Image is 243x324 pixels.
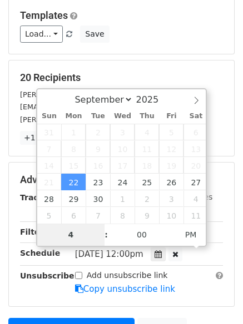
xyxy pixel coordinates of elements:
[75,284,175,294] a: Copy unsubscribe link
[184,140,208,157] span: September 13, 2025
[110,157,135,174] span: September 17, 2025
[135,174,159,190] span: September 25, 2025
[61,113,86,120] span: Mon
[135,207,159,224] span: October 9, 2025
[20,72,223,84] h5: 20 Recipients
[135,113,159,120] span: Thu
[20,193,57,202] strong: Tracking
[159,174,184,190] span: September 26, 2025
[159,157,184,174] span: September 19, 2025
[20,249,60,257] strong: Schedule
[61,124,86,140] span: September 1, 2025
[110,174,135,190] span: September 24, 2025
[37,157,62,174] span: September 14, 2025
[20,26,63,43] a: Load...
[110,124,135,140] span: September 3, 2025
[20,115,203,124] small: [PERSON_NAME][EMAIL_ADDRESS][DOMAIN_NAME]
[108,224,176,246] input: Minute
[110,190,135,207] span: October 1, 2025
[135,140,159,157] span: September 11, 2025
[86,124,110,140] span: September 2, 2025
[133,94,173,105] input: Year
[184,207,208,224] span: October 11, 2025
[61,174,86,190] span: September 22, 2025
[61,140,86,157] span: September 8, 2025
[37,190,62,207] span: September 28, 2025
[20,271,75,280] strong: Unsubscribe
[86,113,110,120] span: Tue
[20,9,68,21] a: Templates
[61,190,86,207] span: September 29, 2025
[87,270,168,281] label: Add unsubscribe link
[135,157,159,174] span: September 18, 2025
[20,103,144,111] small: [EMAIL_ADDRESS][DOMAIN_NAME]
[86,174,110,190] span: September 23, 2025
[187,271,243,324] iframe: Chat Widget
[105,224,108,246] span: :
[159,124,184,140] span: September 5, 2025
[135,190,159,207] span: October 2, 2025
[184,190,208,207] span: October 4, 2025
[37,140,62,157] span: September 7, 2025
[184,157,208,174] span: September 20, 2025
[75,249,143,259] span: [DATE] 12:00pm
[86,207,110,224] span: October 7, 2025
[110,207,135,224] span: October 8, 2025
[80,26,109,43] button: Save
[184,124,208,140] span: September 6, 2025
[61,157,86,174] span: September 15, 2025
[159,113,184,120] span: Fri
[184,113,208,120] span: Sat
[86,190,110,207] span: September 30, 2025
[159,207,184,224] span: October 10, 2025
[135,124,159,140] span: September 4, 2025
[159,140,184,157] span: September 12, 2025
[184,174,208,190] span: September 27, 2025
[37,174,62,190] span: September 21, 2025
[37,124,62,140] span: August 31, 2025
[37,207,62,224] span: October 5, 2025
[20,131,67,145] a: +17 more
[176,224,206,246] span: Click to toggle
[20,174,223,186] h5: Advanced
[61,207,86,224] span: October 6, 2025
[110,140,135,157] span: September 10, 2025
[86,157,110,174] span: September 16, 2025
[159,190,184,207] span: October 3, 2025
[20,227,48,236] strong: Filters
[37,224,105,246] input: Hour
[86,140,110,157] span: September 9, 2025
[110,113,135,120] span: Wed
[37,113,62,120] span: Sun
[20,90,203,99] small: [PERSON_NAME][EMAIL_ADDRESS][DOMAIN_NAME]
